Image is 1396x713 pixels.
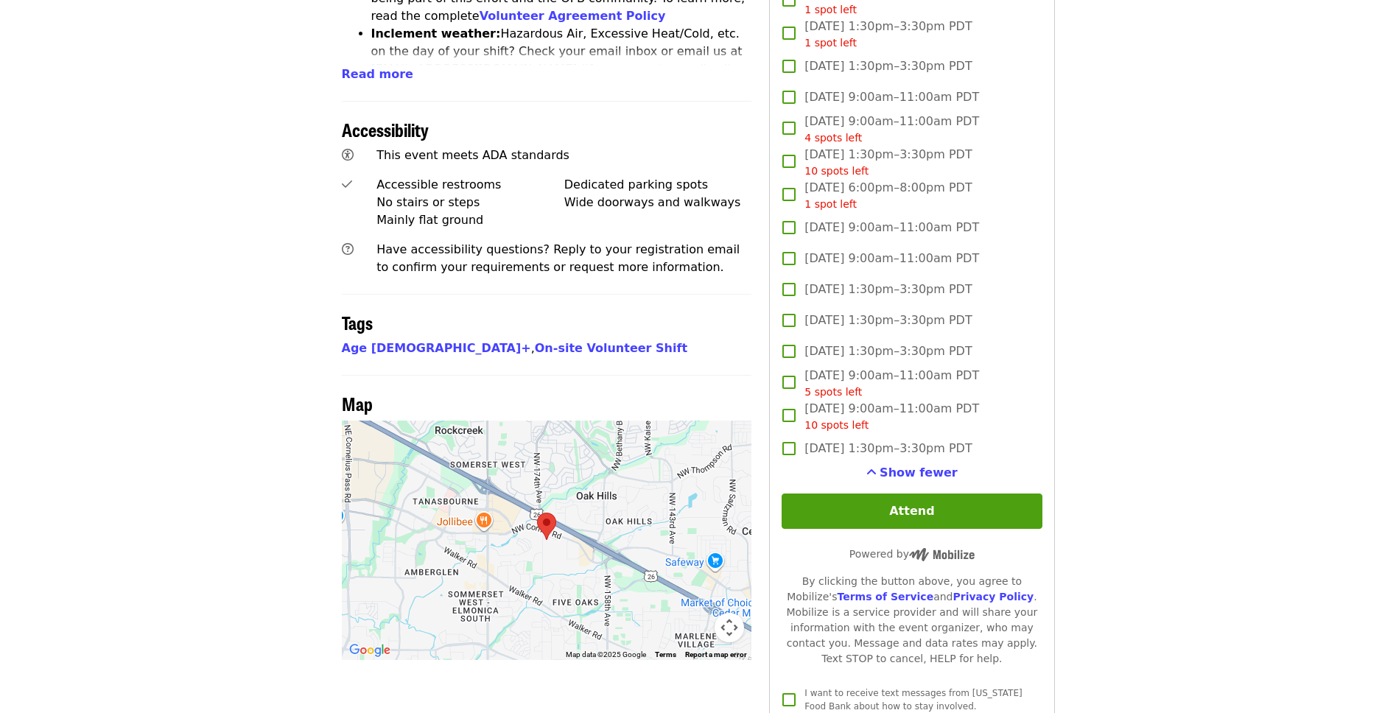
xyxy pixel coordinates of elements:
[804,57,972,75] span: [DATE] 1:30pm–3:30pm PDT
[535,341,687,355] a: On-site Volunteer Shift
[804,343,972,360] span: [DATE] 1:30pm–3:30pm PDT
[782,494,1042,529] button: Attend
[804,198,857,210] span: 1 spot left
[685,650,747,658] a: Report a map error
[804,37,857,49] span: 1 spot left
[371,25,752,113] li: Hazardous Air, Excessive Heat/Cold, etc. on the day of your shift? Check your email inbox or emai...
[376,242,740,274] span: Have accessibility questions? Reply to your registration email to confirm your requirements or re...
[342,67,413,81] span: Read more
[837,591,933,603] a: Terms of Service
[804,146,972,179] span: [DATE] 1:30pm–3:30pm PDT
[342,390,373,416] span: Map
[804,4,857,15] span: 1 spot left
[804,250,979,267] span: [DATE] 9:00am–11:00am PDT
[804,132,862,144] span: 4 spots left
[342,341,531,355] a: Age [DEMOGRAPHIC_DATA]+
[564,194,752,211] div: Wide doorways and walkways
[342,66,413,83] button: Read more
[804,312,972,329] span: [DATE] 1:30pm–3:30pm PDT
[880,466,958,480] span: Show fewer
[804,88,979,106] span: [DATE] 9:00am–11:00am PDT
[804,440,972,457] span: [DATE] 1:30pm–3:30pm PDT
[342,116,429,142] span: Accessibility
[376,148,569,162] span: This event meets ADA standards
[342,341,535,355] span: ,
[480,9,666,23] a: Volunteer Agreement Policy
[564,176,752,194] div: Dedicated parking spots
[715,613,744,642] button: Map camera controls
[566,650,646,658] span: Map data ©2025 Google
[342,148,354,162] i: universal-access icon
[866,464,958,482] button: See more timeslots
[804,688,1022,712] span: I want to receive text messages from [US_STATE] Food Bank about how to stay involved.
[804,219,979,236] span: [DATE] 9:00am–11:00am PDT
[849,548,975,560] span: Powered by
[804,367,979,400] span: [DATE] 9:00am–11:00am PDT
[376,176,564,194] div: Accessible restrooms
[782,574,1042,667] div: By clicking the button above, you agree to Mobilize's and . Mobilize is a service provider and wi...
[804,419,869,431] span: 10 spots left
[342,309,373,335] span: Tags
[804,179,972,212] span: [DATE] 6:00pm–8:00pm PDT
[342,178,352,192] i: check icon
[804,18,972,51] span: [DATE] 1:30pm–3:30pm PDT
[346,641,394,660] img: Google
[376,194,564,211] div: No stairs or steps
[804,386,862,398] span: 5 spots left
[342,242,354,256] i: question-circle icon
[804,165,869,177] span: 10 spots left
[655,650,676,658] a: Terms (opens in new tab)
[909,548,975,561] img: Powered by Mobilize
[804,281,972,298] span: [DATE] 1:30pm–3:30pm PDT
[953,591,1034,603] a: Privacy Policy
[376,211,564,229] div: Mainly flat ground
[371,27,501,41] strong: Inclement weather:
[804,113,979,146] span: [DATE] 9:00am–11:00am PDT
[804,400,979,433] span: [DATE] 9:00am–11:00am PDT
[346,641,394,660] a: Open this area in Google Maps (opens a new window)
